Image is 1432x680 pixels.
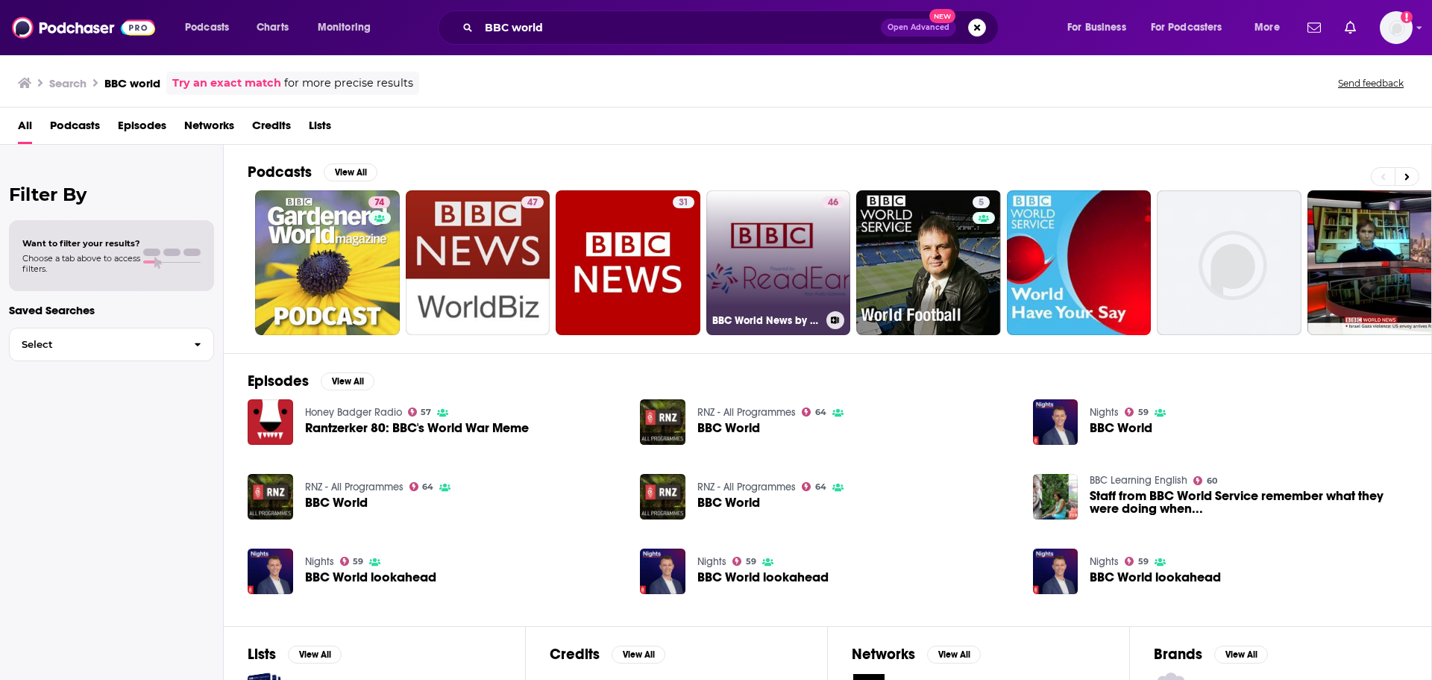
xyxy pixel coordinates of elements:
a: 59 [340,557,364,566]
a: Episodes [118,113,166,144]
span: 59 [1138,558,1149,565]
span: For Podcasters [1151,17,1222,38]
span: More [1254,17,1280,38]
span: BBC World [697,496,760,509]
a: Staff from BBC World Service remember what they were doing when... [1033,474,1078,520]
span: Want to filter your results? [22,238,140,249]
img: BBC World lookahead [1033,549,1078,594]
a: 74 [255,190,400,335]
img: BBC World lookahead [248,549,293,594]
svg: Add a profile image [1401,11,1413,23]
button: Open AdvancedNew [881,19,956,37]
h2: Credits [550,645,600,664]
a: Podcasts [50,113,100,144]
a: BBC World [640,399,685,445]
span: New [929,9,956,23]
span: Open Advanced [888,24,949,31]
img: Rantzerker 80: BBC's World War Meme [248,399,293,445]
a: 31 [556,190,700,335]
a: 60 [1193,476,1217,485]
a: Nights [305,555,334,568]
img: User Profile [1380,11,1413,44]
span: 60 [1207,478,1217,484]
a: EpisodesView All [248,372,374,390]
span: Charts [257,17,289,38]
h2: Lists [248,645,276,664]
button: View All [1214,646,1268,664]
img: BBC World [640,474,685,520]
a: 57 [408,408,432,417]
a: 64 [409,482,434,491]
a: RNZ - All Programmes [697,406,796,419]
img: Podchaser - Follow, Share and Rate Podcasts [12,13,155,42]
a: Honey Badger Radio [305,406,402,419]
a: BBC World [248,474,293,520]
a: Show notifications dropdown [1301,15,1327,40]
a: 59 [1125,557,1149,566]
a: BBC World lookahead [640,549,685,594]
a: 59 [732,557,756,566]
a: Rantzerker 80: BBC's World War Meme [305,422,529,434]
button: Show profile menu [1380,11,1413,44]
a: Charts [247,16,298,40]
a: BBC World lookahead [1090,571,1221,584]
button: View All [324,163,377,181]
a: BBC Learning English [1090,474,1187,487]
a: 64 [802,408,826,417]
button: Send feedback [1334,77,1408,90]
a: BBC World lookahead [305,571,436,584]
a: Networks [184,113,234,144]
a: 5 [973,196,990,208]
span: Staff from BBC World Service remember what they were doing when... [1090,490,1407,515]
a: Lists [309,113,331,144]
span: 59 [1138,409,1149,416]
button: View All [612,646,665,664]
a: All [18,113,32,144]
a: 31 [673,196,694,208]
button: open menu [175,16,248,40]
button: open menu [1141,16,1244,40]
a: 46 [822,196,844,208]
span: 5 [979,196,984,210]
button: Select [9,328,214,361]
h3: BBC World News by [PERSON_NAME] [712,314,820,327]
span: For Business [1067,17,1126,38]
span: Select [10,340,182,349]
a: 47 [521,196,544,208]
h3: Search [49,76,87,90]
span: 57 [421,409,431,416]
h2: Filter By [9,184,214,205]
a: BBC World [1090,422,1152,434]
a: PodcastsView All [248,163,377,181]
span: Choose a tab above to access filters. [22,253,140,274]
span: Credits [252,113,291,144]
h2: Podcasts [248,163,312,181]
p: Saved Searches [9,303,214,317]
img: BBC World [1033,399,1078,445]
a: 74 [368,196,390,208]
button: View All [321,372,374,390]
a: BBC World [697,422,760,434]
h2: Episodes [248,372,309,390]
span: 59 [746,558,756,565]
span: BBC World lookahead [697,571,829,584]
a: Nights [697,555,726,568]
a: 46BBC World News by [PERSON_NAME] [706,190,851,335]
a: RNZ - All Programmes [697,481,796,493]
span: Podcasts [185,17,229,38]
span: 47 [527,196,538,210]
a: ListsView All [248,645,342,664]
